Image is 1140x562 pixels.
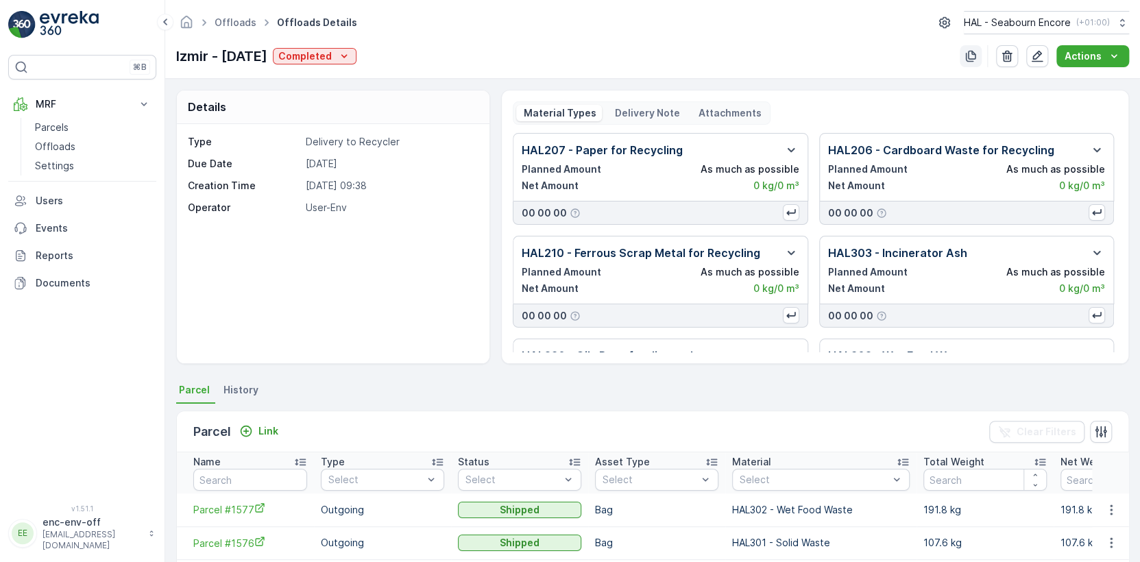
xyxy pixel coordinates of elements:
[1065,49,1102,63] p: Actions
[8,504,156,513] span: v 1.51.1
[193,422,231,441] p: Parcel
[306,157,475,171] p: [DATE]
[701,162,799,176] p: As much as possible
[43,529,141,551] p: [EMAIL_ADDRESS][DOMAIN_NAME]
[828,179,885,193] p: Net Amount
[8,11,36,38] img: logo
[500,503,539,517] p: Shipped
[1006,162,1105,176] p: As much as possible
[12,522,34,544] div: EE
[36,97,129,111] p: MRF
[828,265,908,279] p: Planned Amount
[8,269,156,297] a: Documents
[732,455,771,469] p: Material
[193,502,307,517] a: Parcel #1577
[732,536,910,550] p: HAL301 - Solid Waste
[35,140,75,154] p: Offloads
[613,106,680,120] p: Delivery Note
[193,455,221,469] p: Name
[828,142,1054,158] p: HAL206 - Cardboard Waste for Recycling
[223,383,258,397] span: History
[328,473,423,487] p: Select
[278,49,332,63] p: Completed
[595,455,650,469] p: Asset Type
[522,309,567,323] p: 00 00 00
[306,201,475,215] p: User-Env
[306,135,475,149] p: Delivery to Recycler
[36,221,151,235] p: Events
[179,20,194,32] a: Homepage
[828,206,873,220] p: 00 00 00
[179,383,210,397] span: Parcel
[234,423,284,439] button: Link
[321,503,444,517] p: Outgoing
[321,536,444,550] p: Outgoing
[964,16,1071,29] p: HAL - Seabourn Encore
[188,157,300,171] p: Due Date
[828,309,873,323] p: 00 00 00
[193,536,307,550] a: Parcel #1576
[828,245,967,261] p: HAL303 - Incinerator Ash
[321,455,345,469] p: Type
[8,187,156,215] a: Users
[876,208,887,219] div: Help Tooltip Icon
[36,249,151,262] p: Reports
[595,536,718,550] p: Bag
[522,265,601,279] p: Planned Amount
[458,455,489,469] p: Status
[40,11,99,38] img: logo_light-DOdMpM7g.png
[522,162,601,176] p: Planned Amount
[458,502,581,518] button: Shipped
[274,16,360,29] span: Offloads Details
[1060,455,1114,469] p: Net Weight
[522,245,760,261] p: HAL210 - Ferrous Scrap Metal for Recycling
[36,194,151,208] p: Users
[500,536,539,550] p: Shipped
[923,455,984,469] p: Total Weight
[740,473,888,487] p: Select
[522,282,579,295] p: Net Amount
[43,515,141,529] p: enc-env-off
[923,536,1047,550] p: 107.6 kg
[29,156,156,175] a: Settings
[273,48,356,64] button: Completed
[876,310,887,321] div: Help Tooltip Icon
[603,473,697,487] p: Select
[8,242,156,269] a: Reports
[36,276,151,290] p: Documents
[133,62,147,73] p: ⌘B
[176,46,267,66] p: Izmir - [DATE]
[1056,45,1129,67] button: Actions
[193,469,307,491] input: Search
[828,162,908,176] p: Planned Amount
[188,99,226,115] p: Details
[458,535,581,551] button: Shipped
[306,179,475,193] p: [DATE] 09:38
[828,282,885,295] p: Net Amount
[989,421,1084,443] button: Clear Filters
[570,208,581,219] div: Help Tooltip Icon
[522,142,683,158] p: HAL207 - Paper for Recycling
[215,16,256,28] a: Offloads
[188,135,300,149] p: Type
[923,503,1047,517] p: 191.8 kg
[188,201,300,215] p: Operator
[522,347,693,364] p: HAL230 - Oily Rags for disposal
[753,179,799,193] p: 0 kg / 0 m³
[1017,425,1076,439] p: Clear Filters
[701,265,799,279] p: As much as possible
[1076,17,1110,28] p: ( +01:00 )
[923,469,1047,491] input: Search
[8,515,156,551] button: EEenc-env-off[EMAIL_ADDRESS][DOMAIN_NAME]
[1006,265,1105,279] p: As much as possible
[595,503,718,517] p: Bag
[8,90,156,118] button: MRF
[258,424,278,438] p: Link
[522,106,596,120] p: Material Types
[465,473,560,487] p: Select
[732,503,910,517] p: HAL302 - Wet Food Waste
[35,159,74,173] p: Settings
[753,282,799,295] p: 0 kg / 0 m³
